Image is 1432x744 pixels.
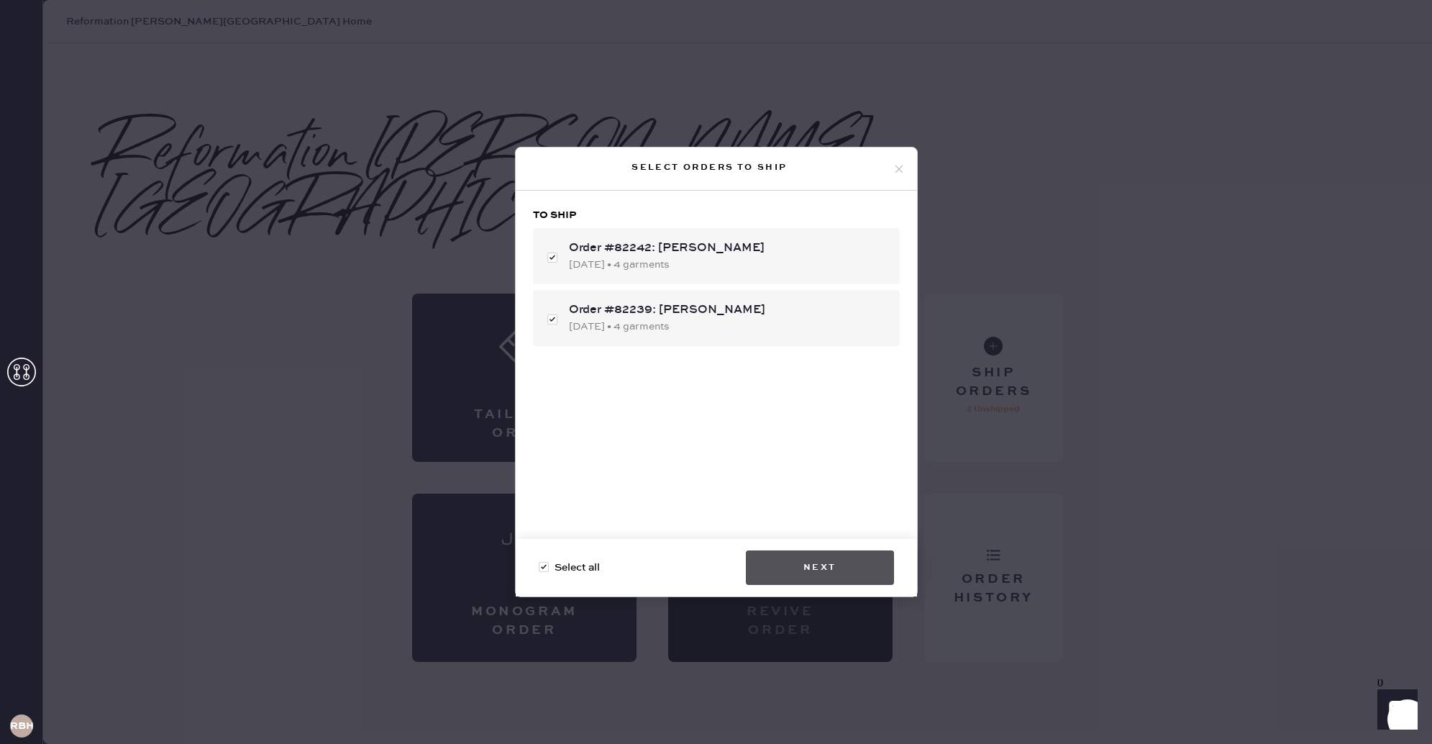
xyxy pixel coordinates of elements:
[527,159,893,176] div: Select orders to ship
[569,301,888,319] div: Order #82239: [PERSON_NAME]
[569,257,888,273] div: [DATE] • 4 garments
[1364,679,1426,741] iframe: Front Chat
[746,550,894,585] button: Next
[569,319,888,335] div: [DATE] • 4 garments
[555,560,600,576] span: Select all
[10,721,33,731] h3: RBHA
[569,240,888,257] div: Order #82242: [PERSON_NAME]
[533,208,900,222] h3: To ship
